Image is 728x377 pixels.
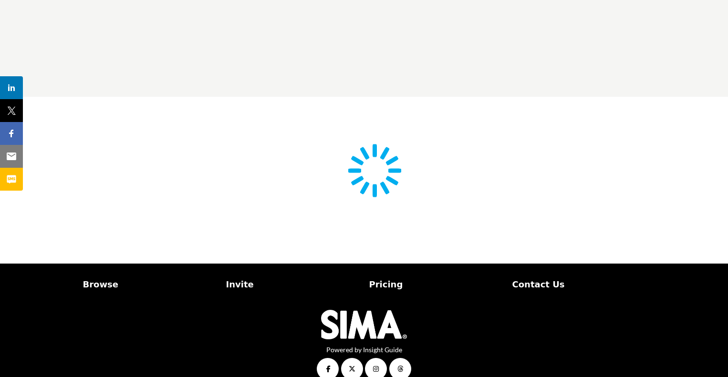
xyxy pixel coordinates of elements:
[512,278,645,291] a: Contact Us
[226,278,359,291] a: Invite
[326,346,402,354] a: Powered by Insight Guide
[321,310,407,339] img: No Site Logo
[369,278,502,291] a: Pricing
[83,278,216,291] a: Browse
